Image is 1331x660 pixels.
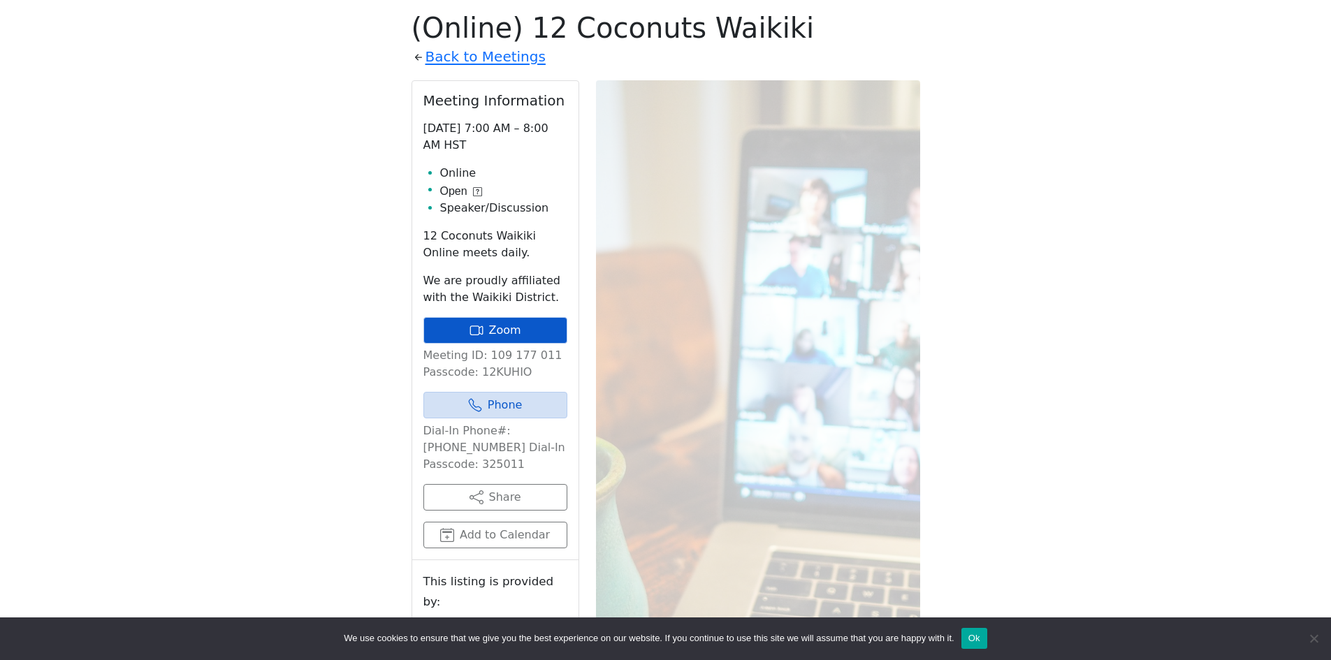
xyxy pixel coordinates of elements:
[423,272,567,306] p: We are proudly affiliated with the Waikiki District.
[423,484,567,511] button: Share
[440,200,567,217] li: Speaker/Discussion
[423,228,567,261] p: 12 Coconuts Waikiki Online meets daily.
[344,631,954,645] span: We use cookies to ensure that we give you the best experience on our website. If you continue to ...
[426,45,546,69] a: Back to Meetings
[440,183,482,200] button: Open
[1307,631,1321,645] span: No
[440,183,467,200] span: Open
[423,522,567,548] button: Add to Calendar
[423,423,567,473] p: Dial-In Phone#: [PHONE_NUMBER] Dial-In Passcode: 325011
[423,571,567,612] small: This listing is provided by:
[423,392,567,418] a: Phone
[440,165,567,182] li: Online
[412,11,920,45] h1: (Online) 12 Coconuts Waikiki
[423,120,567,154] p: [DATE] 7:00 AM – 8:00 AM HST
[423,347,567,381] p: Meeting ID: 109 177 011 Passcode: 12KUHIO
[961,628,987,649] button: Ok
[423,92,567,109] h2: Meeting Information
[423,317,567,344] a: Zoom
